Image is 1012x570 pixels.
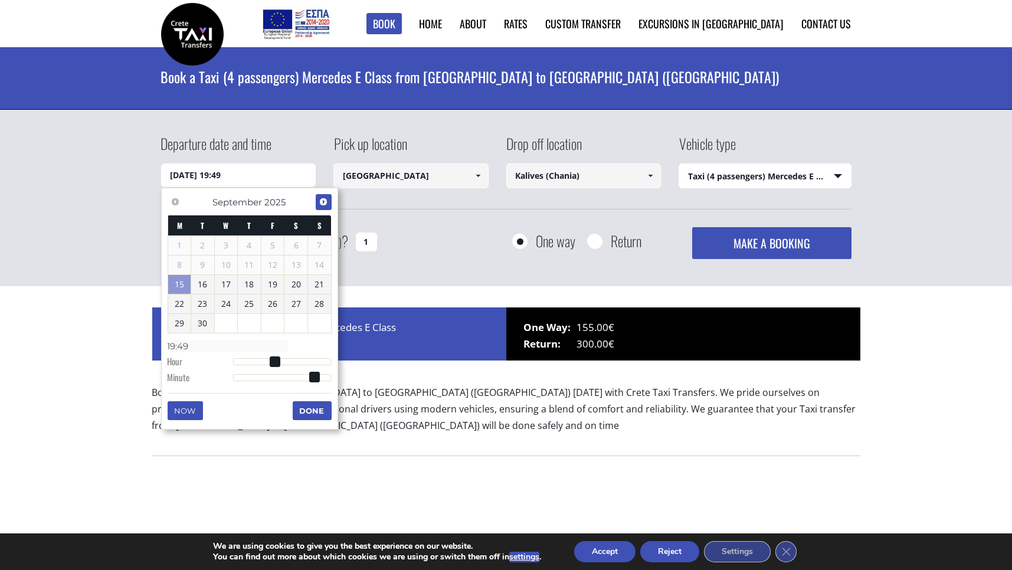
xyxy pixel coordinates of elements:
[177,220,182,231] span: Monday
[294,220,298,231] span: Saturday
[679,164,851,189] span: Taxi (4 passengers) Mercedes E Class
[704,541,771,562] button: Settings
[261,255,284,274] span: 12
[168,401,203,420] button: Now
[505,16,528,31] a: Rates
[215,294,238,313] a: 24
[536,234,575,248] label: One way
[460,16,487,31] a: About
[238,255,261,274] span: 11
[506,307,860,361] div: 155.00€ 300.00€
[168,314,191,333] a: 29
[420,16,443,31] a: Home
[333,163,489,188] input: Select pickup location
[191,314,214,333] a: 30
[692,227,851,259] button: MAKE A BOOKING
[168,236,191,255] span: 1
[802,16,851,31] a: Contact us
[293,401,332,420] button: Done
[509,552,539,562] button: settings
[238,236,261,255] span: 4
[284,275,307,294] a: 20
[639,16,784,31] a: Excursions in [GEOGRAPHIC_DATA]
[271,220,274,231] span: Friday
[316,194,332,210] a: Next
[308,275,331,294] a: 21
[319,197,328,207] span: Next
[524,336,577,352] span: Return:
[284,236,307,255] span: 6
[775,541,797,562] button: Close GDPR Cookie Banner
[223,220,228,231] span: Wednesday
[191,275,214,294] a: 16
[679,133,736,163] label: Vehicle type
[506,163,661,188] input: Select drop-off location
[261,236,284,255] span: 5
[333,133,407,163] label: Pick up location
[284,255,307,274] span: 13
[168,294,191,313] a: 22
[168,255,191,274] span: 8
[168,194,184,210] a: Previous
[238,275,261,294] a: 18
[161,133,272,163] label: Departure date and time
[238,294,261,313] a: 25
[152,307,506,361] div: Price for 1 x Taxi (4 passengers) Mercedes E Class
[191,294,214,313] a: 23
[265,196,286,208] span: 2025
[171,197,180,207] span: Previous
[213,196,263,208] span: September
[152,384,860,444] p: Book a Taxi transfer from [GEOGRAPHIC_DATA] to [GEOGRAPHIC_DATA] ([GEOGRAPHIC_DATA]) [DATE] with ...
[317,220,322,231] span: Sunday
[308,294,331,313] a: 28
[168,355,233,371] dt: Hour
[247,220,251,231] span: Thursday
[640,541,699,562] button: Reject
[215,275,238,294] a: 17
[308,255,331,274] span: 14
[168,275,191,294] a: 15
[546,16,621,31] a: Custom Transfer
[201,220,204,231] span: Tuesday
[468,163,487,188] a: Show All Items
[191,236,214,255] span: 2
[574,541,636,562] button: Accept
[284,294,307,313] a: 27
[308,236,331,255] span: 7
[161,47,851,106] h1: Book a Taxi (4 passengers) Mercedes E Class from [GEOGRAPHIC_DATA] to [GEOGRAPHIC_DATA] ([GEOGRAP...
[191,255,214,274] span: 9
[213,541,541,552] p: We are using cookies to give you the best experience on our website.
[161,3,224,65] img: Crete Taxi Transfers | Book a Taxi transfer from Heraklion airport to Kalives (Chania) | Crete Ta...
[641,163,660,188] a: Show All Items
[506,133,582,163] label: Drop off location
[261,275,284,294] a: 19
[168,371,233,386] dt: Minute
[524,319,577,336] span: One Way:
[261,6,331,41] img: e-bannersEUERDF180X90.jpg
[213,552,541,562] p: You can find out more about which cookies we are using or switch them off in .
[366,13,402,35] a: Book
[161,27,224,39] a: Crete Taxi Transfers | Book a Taxi transfer from Heraklion airport to Kalives (Chania) | Crete Ta...
[215,255,238,274] span: 10
[261,294,284,313] a: 26
[215,236,238,255] span: 3
[611,234,641,248] label: Return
